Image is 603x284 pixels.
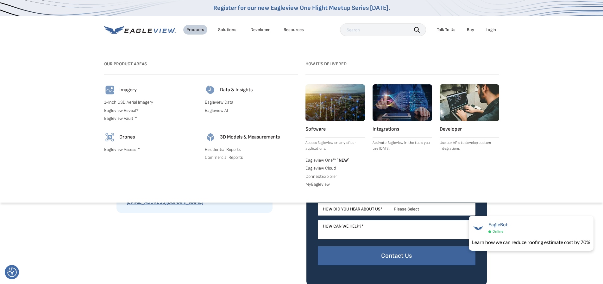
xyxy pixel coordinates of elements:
[104,147,197,152] a: Eagleview Assess™
[205,155,298,160] a: Commercial Reports
[305,59,499,69] h3: How it's Delivered
[220,134,280,140] h4: 3D Models & Measurements
[440,84,499,152] a: Developer Use our APIs to develop custom integrations.
[318,246,475,266] input: Contact Us
[486,27,496,33] div: Login
[467,27,474,33] a: Buy
[205,132,216,143] img: 3d-models-icon.svg
[336,158,349,163] span: NEW
[213,4,390,12] a: Register for our new Eagleview One Flight Meetup Series [DATE].
[488,222,508,228] span: EagleBot
[250,27,270,33] a: Developer
[305,126,365,132] h4: Software
[305,182,365,187] a: MyEagleview
[218,27,236,33] div: Solutions
[186,27,204,33] div: Products
[440,84,499,121] img: developer.webp
[119,87,137,93] h4: Imagery
[119,134,135,140] h4: Drones
[493,229,503,234] span: Online
[104,108,197,113] a: Eagleview Reveal®
[305,165,365,171] a: Eagleview Cloud
[472,222,485,235] img: EagleBot
[373,140,432,152] p: Activate Eagleview in the tools you use [DATE].
[205,100,298,105] a: Eagleview Data
[305,140,365,152] p: Access Eagleview on any of our applications.
[305,84,365,121] img: software.webp
[305,174,365,179] a: ConnectExplorer
[220,87,253,93] h4: Data & Insights
[472,238,590,246] div: Learn how we can reduce roofing estimate cost by 70%
[373,84,432,121] img: integrations.webp
[104,59,298,69] h3: Our Product Areas
[7,268,17,277] button: Consent Preferences
[373,126,432,132] h4: Integrations
[104,132,116,143] img: drones-icon.svg
[437,27,455,33] div: Talk To Us
[104,84,116,96] img: imagery-icon.svg
[440,126,499,132] h4: Developer
[7,268,17,277] img: Revisit consent button
[284,27,304,33] div: Resources
[205,84,216,96] img: data-icon.svg
[373,84,432,152] a: Integrations Activate Eagleview in the tools you use [DATE].
[340,23,426,36] input: Search
[205,108,298,113] a: Eagleview AI
[104,100,197,105] a: 1-Inch GSD Aerial Imagery
[440,140,499,152] p: Use our APIs to develop custom integrations.
[104,116,197,121] a: Eagleview Vault™
[305,157,365,163] a: Eagleview One™ *NEW*
[205,147,298,152] a: Residential Reports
